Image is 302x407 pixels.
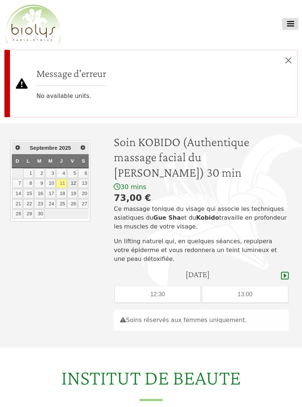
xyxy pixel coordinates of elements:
[27,158,30,164] span: Lundi
[23,179,34,188] a: 8
[34,199,45,209] a: 23
[67,199,78,209] a: 26
[78,169,88,178] a: 6
[36,67,106,100] div: No available units.
[60,158,63,164] span: Jeudi
[114,183,289,191] div: 30 mins
[114,134,289,180] h1: Soin KOBIDO (Authentique massage facial du [PERSON_NAME]) 30 min
[4,365,298,401] h2: INSTITUT DE BEAUTE
[12,199,22,209] a: 21
[67,169,78,178] a: 5
[12,179,22,188] a: 7
[114,309,289,331] div: Soins réservés aux femmes uniquement.
[45,199,56,209] a: 24
[34,209,45,219] a: 30
[78,179,88,188] a: 13
[186,269,210,279] h4: [DATE]
[36,67,106,79] h2: Message d'erreur
[34,169,45,178] a: 2
[45,189,56,198] a: 17
[23,199,34,209] a: 22
[71,158,74,164] span: Vendredi
[45,179,56,188] a: 10
[78,199,88,209] a: 27
[15,158,19,164] span: Dimanche
[78,143,88,152] a: Suivant
[56,169,67,178] a: 4
[23,169,34,178] a: 1
[34,189,45,198] a: 16
[12,189,22,198] a: 14
[45,169,56,178] a: 3
[30,145,58,151] span: Septembre
[4,50,298,117] div: Message d'erreur
[115,286,201,302] div: 12:30
[67,179,78,188] a: 12
[56,199,67,209] a: 25
[12,209,22,219] a: 28
[15,145,21,151] span: Précédent
[78,189,88,198] a: 20
[4,3,63,45] img: Accueil
[16,56,28,111] svg: Danger:
[114,237,289,263] p: Un lifting naturel qui, en quelques séances, repulpera votre épiderme et vous redonnera un teint ...
[202,286,288,302] div: 13:00
[114,191,289,205] div: 73,00 €
[67,189,78,198] a: 19
[48,158,52,164] span: Mercredi
[196,214,219,221] strong: Kobido
[37,158,41,164] span: Mardi
[59,145,71,151] span: 2025
[153,214,181,221] strong: Gue Sha
[82,158,85,164] span: Samedi
[80,145,86,151] span: Suivant
[13,143,22,152] a: Précédent
[114,205,289,231] p: Ce massage tonique du visage qui associe les techniques asiatiques du et du travaille en profonde...
[34,179,45,188] a: 9
[280,50,297,71] button: Close
[56,189,67,198] a: 18
[23,209,34,219] a: 29
[56,179,67,188] a: 11
[23,189,34,198] a: 15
